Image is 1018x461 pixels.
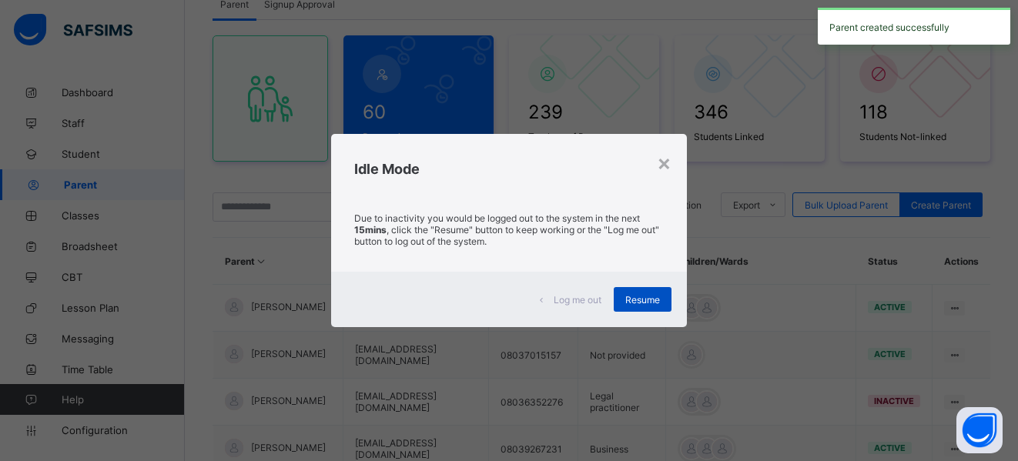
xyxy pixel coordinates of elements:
[956,407,1003,453] button: Open asap
[354,224,387,236] strong: 15mins
[554,294,601,306] span: Log me out
[354,161,665,177] h2: Idle Mode
[625,294,660,306] span: Resume
[354,212,665,247] p: Due to inactivity you would be logged out to the system in the next , click the "Resume" button t...
[818,8,1010,45] div: Parent created successfully
[657,149,671,175] div: ×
